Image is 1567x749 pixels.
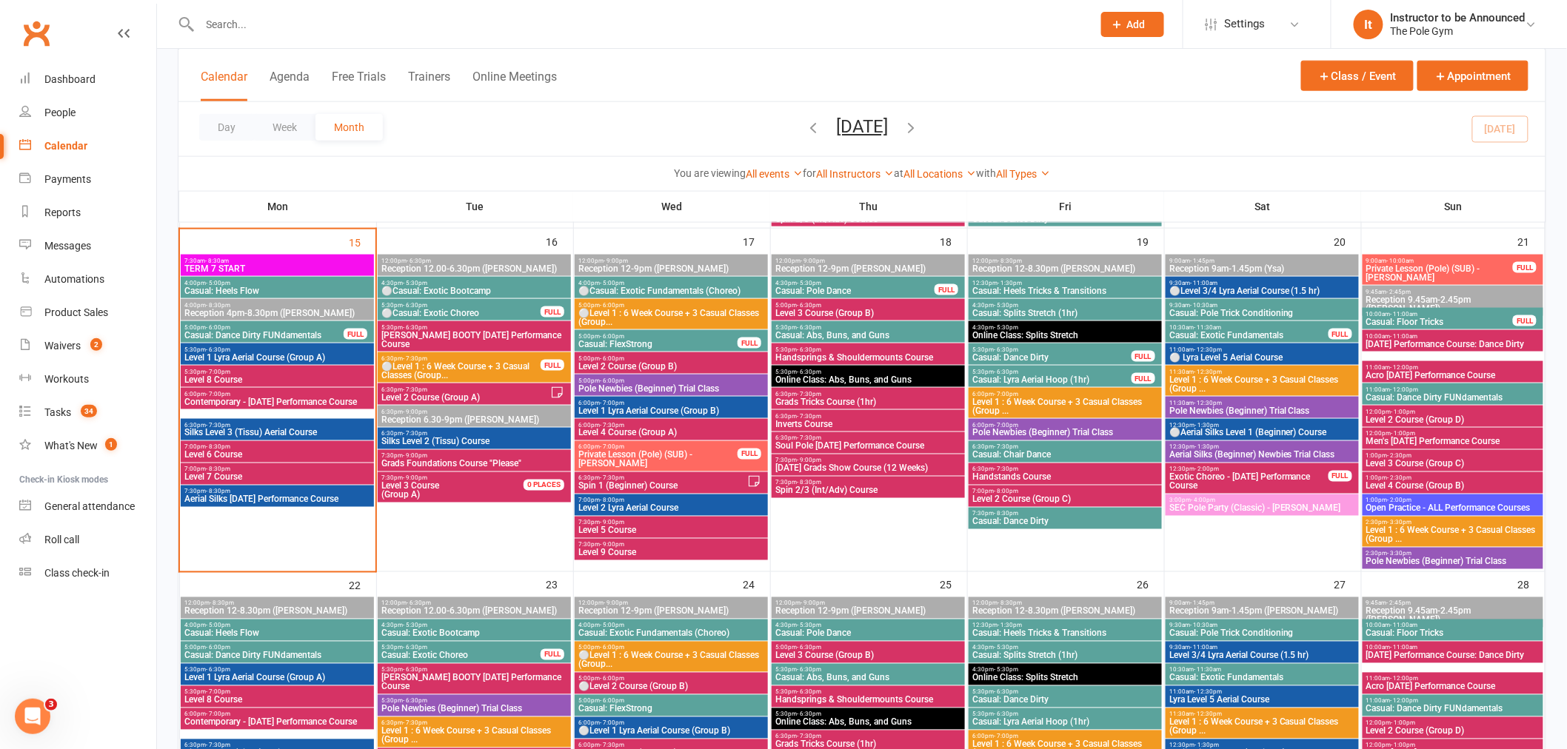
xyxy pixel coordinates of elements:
[1387,258,1414,264] span: - 10:00am
[206,324,230,331] span: - 6:00pm
[15,699,50,734] iframe: Intercom live chat
[547,229,573,253] div: 16
[578,362,765,371] span: Level 2 Course (Group B)
[1169,466,1329,473] span: 12:30pm
[1195,466,1219,473] span: - 2:00pm
[403,386,427,393] span: - 7:30pm
[775,457,962,464] span: 7:30pm
[972,309,1159,318] span: Casual: Splits Stretch (1hr)
[206,444,230,451] span: - 8:30pm
[1169,422,1356,429] span: 12:30pm
[578,280,765,286] span: 4:00pm
[206,302,230,309] span: - 8:30pm
[894,167,903,179] strong: at
[184,264,371,273] span: TERM 7 START
[19,63,156,96] a: Dashboard
[578,475,747,482] span: 6:30pm
[44,73,96,85] div: Dashboard
[44,140,87,152] div: Calendar
[332,70,386,101] button: Free Trials
[90,338,102,351] span: 2
[1225,7,1266,41] span: Settings
[604,258,628,264] span: - 9:00pm
[578,384,765,393] span: Pole Newbies (Beginner) Trial Class
[1169,280,1356,286] span: 9:30am
[403,280,427,286] span: - 5:30pm
[994,324,1018,331] span: - 5:30pm
[775,397,962,406] span: Grads Tricks Course (1hr)
[201,70,247,101] button: Calendar
[184,324,344,331] span: 5:00pm
[205,258,229,264] span: - 8:30am
[403,324,427,331] span: - 6:30pm
[573,191,770,222] th: Wed
[578,429,765,437] span: Level 4 Course (Group A)
[19,163,156,196] a: Payments
[1301,61,1414,91] button: Class / Event
[381,302,541,309] span: 5:30pm
[184,473,371,482] span: Level 7 Course
[775,480,962,486] span: 7:30pm
[196,14,1082,35] input: Search...
[184,422,371,429] span: 6:30pm
[998,258,1022,264] span: - 8:30pm
[600,475,624,482] span: - 7:30pm
[775,324,962,331] span: 5:30pm
[344,329,367,340] div: FULL
[972,258,1159,264] span: 12:00pm
[600,302,624,309] span: - 6:00pm
[184,346,371,353] span: 5:30pm
[797,435,821,442] span: - 7:30pm
[1366,386,1540,393] span: 11:00am
[1194,324,1221,331] span: - 11:30am
[184,429,371,437] span: Silks Level 3 (Tissu) Aerial Course
[1366,295,1540,313] span: Reception 9.45am-2.45pm ([PERSON_NAME])
[1361,191,1546,222] th: Sun
[105,438,117,451] span: 1
[775,413,962,420] span: 6:30pm
[1169,406,1356,415] span: Pole Newbies (Beginner) Trial Class
[1366,415,1540,424] span: Level 2 Course (Group D)
[1366,258,1514,264] span: 9:00am
[270,70,310,101] button: Agenda
[1169,473,1329,491] span: Exotic Choreo - [DATE] Performance Course
[775,302,962,309] span: 5:00pm
[578,302,765,309] span: 5:00pm
[1190,280,1217,286] span: - 11:00am
[19,96,156,130] a: People
[206,369,230,375] span: - 7:00pm
[1101,12,1164,37] button: Add
[184,353,371,362] span: Level 1 Lyra Aerial Course (Group A)
[19,196,156,229] a: Reports
[1169,302,1356,309] span: 9:30am
[600,377,624,384] span: - 6:00pm
[797,391,821,397] span: - 7:30pm
[972,346,1132,353] span: 5:30pm
[967,191,1164,222] th: Fri
[44,567,110,579] div: Class check-in
[1366,340,1540,349] span: [DATE] Performance Course: Dance Dirty
[940,229,967,253] div: 18
[578,333,738,340] span: 5:00pm
[770,191,967,222] th: Thu
[206,466,230,473] span: - 8:30pm
[44,273,104,285] div: Automations
[775,286,935,295] span: Casual: Pole Dance
[775,375,962,384] span: Online Class: Abs, Buns, and Guns
[1190,258,1214,264] span: - 1:45pm
[381,453,568,460] span: 7:30pm
[1391,24,1526,38] div: The Pole Gym
[972,264,1159,273] span: Reception 12-8.30pm ([PERSON_NAME])
[206,346,230,353] span: - 6:30pm
[935,284,958,295] div: FULL
[972,353,1132,362] span: Casual: Dance Dirty
[44,406,71,418] div: Tasks
[381,286,568,295] span: ⚪Casual: Exotic Bootcamp
[1366,393,1540,402] span: Casual: Dance Dirty FUNdamentals
[381,481,439,491] span: Level 3 Course
[1366,289,1540,295] span: 9:45am
[578,258,765,264] span: 12:00pm
[775,442,962,451] span: Soul Pole [DATE] Performance Course
[801,258,825,264] span: - 9:00pm
[1127,19,1146,30] span: Add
